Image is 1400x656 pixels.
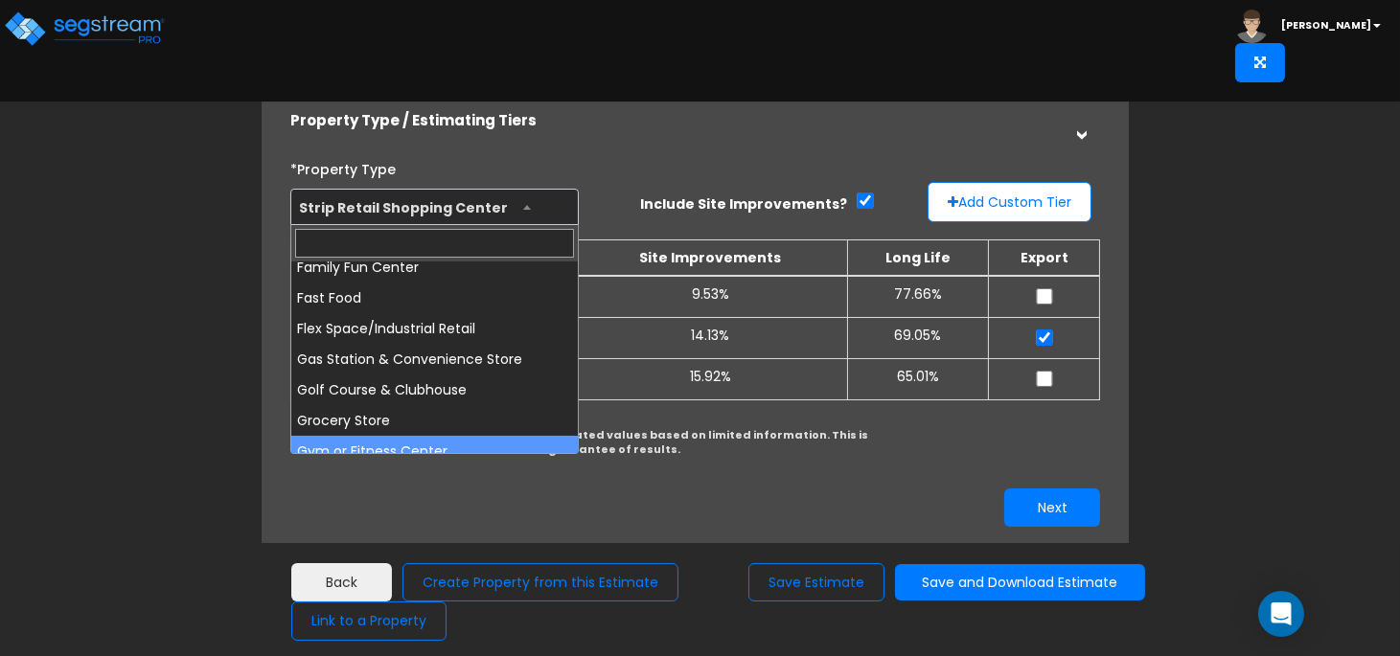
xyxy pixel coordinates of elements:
[291,405,578,436] li: Grocery Store
[291,190,578,226] span: Strip Retail Shopping Center
[291,283,578,313] li: Fast Food
[573,276,847,318] td: 9.53%
[291,344,578,374] li: Gas Station & Convenience Store
[573,358,847,399] td: 15.92%
[847,276,988,318] td: 77.66%
[290,113,1062,129] h5: Property Type / Estimating Tiers
[847,317,988,358] td: 69.05%
[291,252,578,283] li: Family Fun Center
[847,358,988,399] td: 65.01%
[640,194,847,214] label: Include Site Improvements?
[573,239,847,276] th: Site Improvements
[1235,10,1269,43] img: avatar.png
[291,313,578,344] li: Flex Space/Industrial Retail
[402,563,678,602] button: Create Property from this Estimate
[291,601,447,641] button: Link to a Property
[748,563,884,602] button: Save Estimate
[291,374,578,405] li: Golf Course & Clubhouse
[291,436,578,466] li: Gym or Fitness Center
[3,10,166,48] img: logo_pro_r.png
[290,189,579,225] span: Strip Retail Shopping Center
[1258,591,1304,637] div: Open Intercom Messenger
[1004,488,1100,527] button: Next
[1281,18,1371,33] b: [PERSON_NAME]
[895,564,1145,601] button: Save and Download Estimate
[847,239,988,276] th: Long Life
[291,563,392,602] a: Back
[989,239,1100,276] th: Export
[573,317,847,358] td: 14.13%
[290,153,396,179] label: *Property Type
[323,427,868,458] b: Disclaimer: These numbers are only estimated values based on limited information. This is NOT a g...
[1066,102,1095,140] div: >
[928,182,1091,222] button: Add Custom Tier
